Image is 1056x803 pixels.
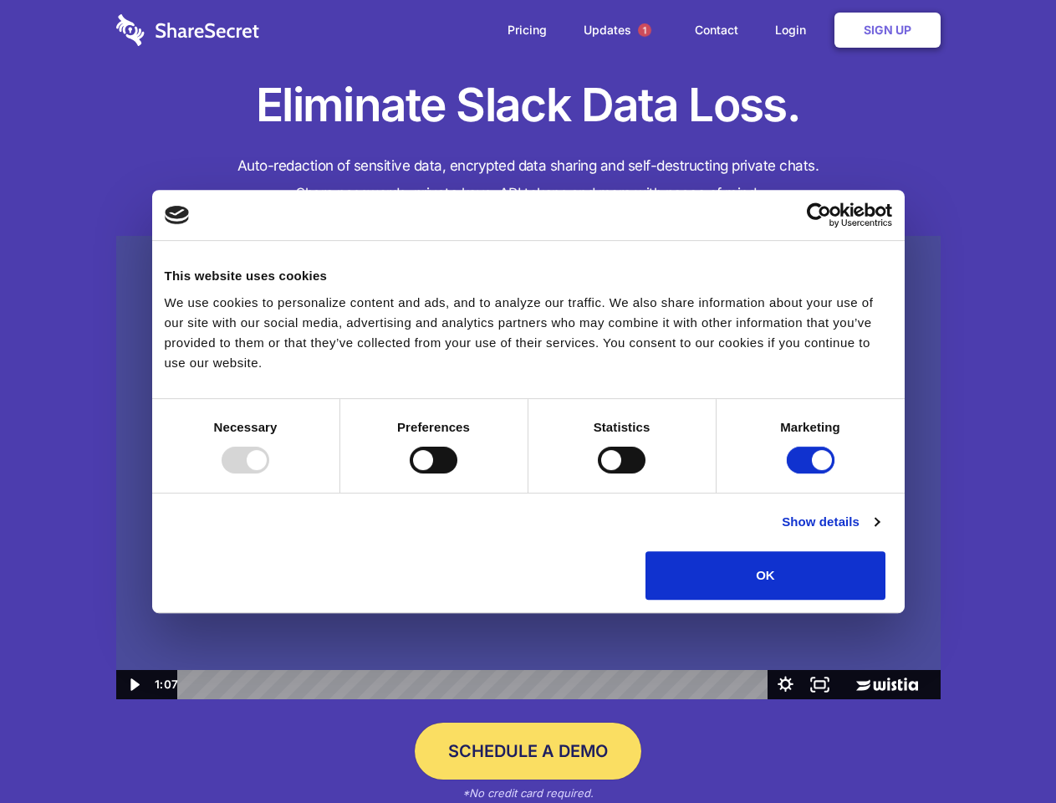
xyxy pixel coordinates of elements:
[165,206,190,224] img: logo
[678,4,755,56] a: Contact
[780,420,840,434] strong: Marketing
[116,14,259,46] img: logo-wordmark-white-trans-d4663122ce5f474addd5e946df7df03e33cb6a1c49d2221995e7729f52c070b2.svg
[803,670,837,699] button: Fullscreen
[834,13,941,48] a: Sign Up
[758,4,831,56] a: Login
[746,202,892,228] a: Usercentrics Cookiebot - opens in a new window
[116,75,941,136] h1: Eliminate Slack Data Loss.
[638,23,651,37] span: 1
[768,670,803,699] button: Show settings menu
[837,670,940,699] a: Wistia Logo -- Learn More
[491,4,564,56] a: Pricing
[165,266,892,286] div: This website uses cookies
[165,293,892,373] div: We use cookies to personalize content and ads, and to analyze our traffic. We also share informat...
[116,670,150,699] button: Play Video
[462,786,594,800] em: *No credit card required.
[214,420,278,434] strong: Necessary
[415,723,641,780] a: Schedule a Demo
[397,420,470,434] strong: Preferences
[594,420,650,434] strong: Statistics
[972,719,1036,783] iframe: Drift Widget Chat Controller
[191,670,760,699] div: Playbar
[782,512,879,532] a: Show details
[116,236,941,700] img: Sharesecret
[645,551,885,600] button: OK
[116,152,941,207] h4: Auto-redaction of sensitive data, encrypted data sharing and self-destructing private chats. Shar...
